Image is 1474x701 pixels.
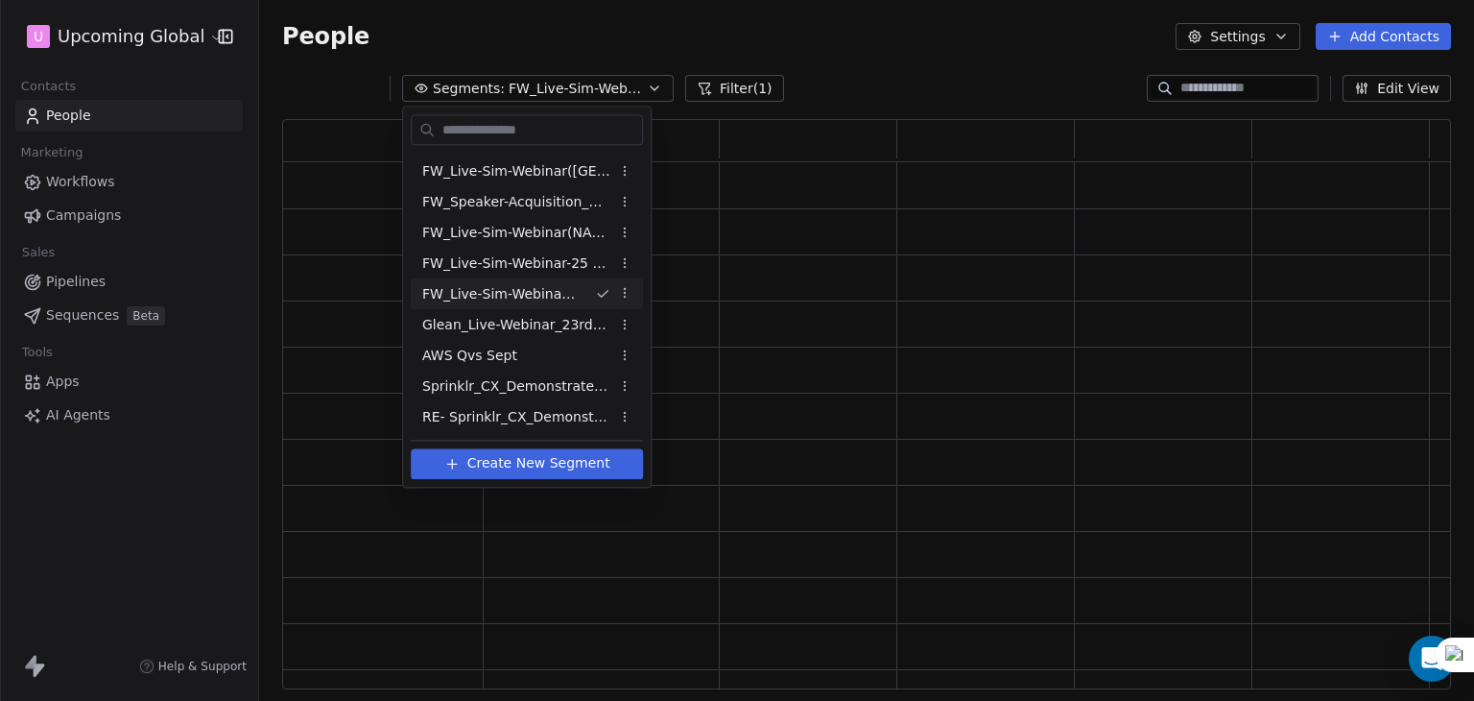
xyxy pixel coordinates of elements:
span: Create New Segment [467,453,610,473]
span: FW_Live-Sim-Webinar-25 Sept'25 -[GEOGRAPHIC_DATA] [GEOGRAPHIC_DATA] [422,254,610,274]
span: FW_Live-Sim-Webinar([GEOGRAPHIC_DATA])26thAugust'2025 [422,161,610,181]
span: FW_Live-Sim-Webinar(NA)26thAugust'2025 [422,223,610,243]
span: RE- Sprinklr_CX_Demonstrate_Reg_Drive_[DATE] [422,407,610,427]
span: AWS Qvs Sept [422,346,517,366]
span: FW_Speaker-Acquisition_August'25 [422,192,610,212]
span: FW_Live-Sim-Webinar-18 Sept-[GEOGRAPHIC_DATA] [422,284,580,304]
button: Create New Segment [411,448,643,479]
span: Sprinklr_CX_Demonstrate_Reg_Drive_[DATE] [422,376,610,397]
span: Glean_Live-Webinar_23rdSept'25 [422,315,610,335]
